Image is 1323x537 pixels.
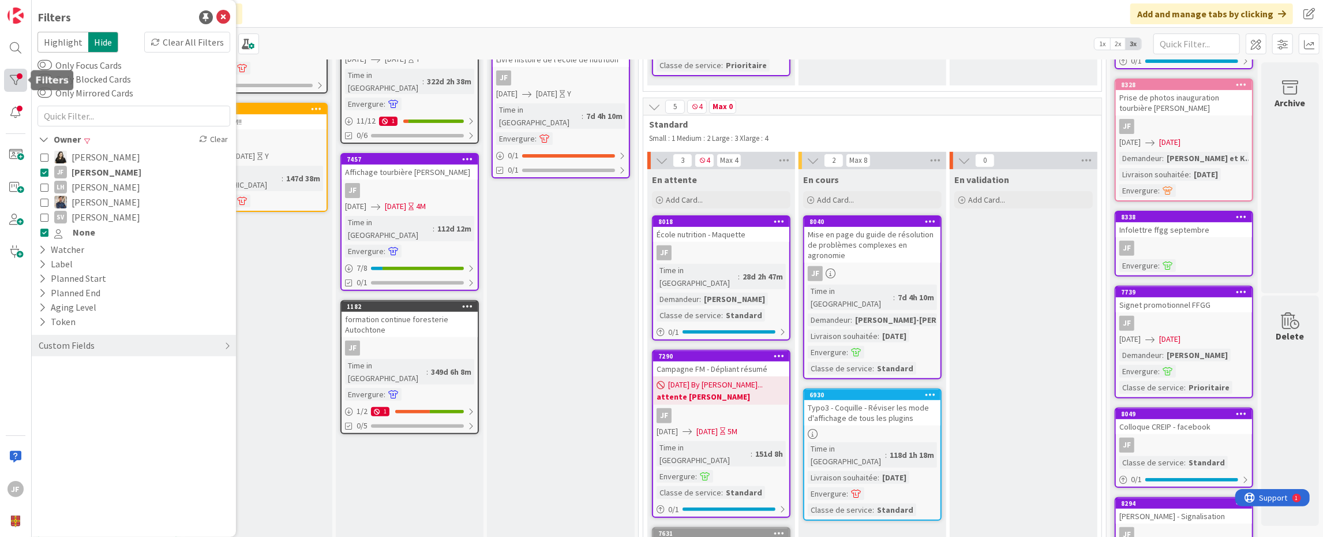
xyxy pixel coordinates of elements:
[879,330,909,342] div: [DATE]
[345,69,422,94] div: Time in [GEOGRAPHIC_DATA]
[8,481,24,497] div: JF
[721,309,723,322] span: :
[1162,349,1164,361] span: :
[1115,408,1253,488] a: 8049Colloque CREIP - facebookJFClasse de service:Standard0/1
[38,59,52,71] button: Only Focus Cards
[1119,456,1184,469] div: Classe de service
[1158,259,1160,272] span: :
[713,104,733,110] div: Max 0
[1119,241,1134,256] div: JF
[874,362,916,375] div: Standard
[1116,212,1252,237] div: 8338Infolettre ffgg septembre
[653,408,789,423] div: JF
[1162,152,1164,165] span: :
[345,98,384,110] div: Envergure
[54,151,67,163] img: GB
[1116,54,1252,68] div: 0/1
[190,114,327,129] div: ARCHIVES FM!!
[740,270,786,283] div: 28d 2h 47m
[40,180,227,195] button: LH [PERSON_NAME]
[1121,213,1252,221] div: 8338
[38,300,98,315] div: Aging Level
[668,504,679,516] span: 0 / 1
[1119,168,1189,181] div: Livraison souhaitée
[808,504,872,516] div: Classe de service
[1186,456,1228,469] div: Standard
[40,150,227,165] button: GB [PERSON_NAME]
[1184,456,1186,469] span: :
[496,103,582,129] div: Time in [GEOGRAPHIC_DATA]
[808,330,878,342] div: Livraison souhaitée
[1119,381,1184,394] div: Classe de service
[8,513,24,529] img: avatar
[695,470,697,483] span: :
[345,388,384,401] div: Envergure
[1126,38,1141,50] span: 3x
[657,486,721,499] div: Classe de service
[723,486,765,499] div: Standard
[657,441,751,467] div: Time in [GEOGRAPHIC_DATA]
[666,195,703,205] span: Add Card...
[665,100,685,114] span: 5
[357,115,376,127] span: 11 / 12
[72,210,140,225] span: [PERSON_NAME]
[54,181,67,193] div: LH
[1159,333,1180,345] span: [DATE]
[653,351,789,361] div: 7290
[197,132,230,147] div: Clear
[342,301,478,337] div: 1182formation continue foresterie Autochtone
[808,285,893,310] div: Time in [GEOGRAPHIC_DATA]
[428,366,474,378] div: 349d 6h 8m
[40,165,227,180] button: JF [PERSON_NAME]
[808,314,850,326] div: Demandeur
[721,486,723,499] span: :
[850,314,852,326] span: :
[720,158,738,163] div: Max 4
[345,183,360,198] div: JF
[282,172,283,185] span: :
[493,148,629,163] div: 0/1
[38,243,85,257] div: Watcher
[342,404,478,419] div: 1/21
[846,487,848,500] span: :
[1115,286,1253,398] a: 7739Signet promotionnel FFGGJF[DATE][DATE]Demandeur:[PERSON_NAME]Envergure:Classe de service:Prio...
[384,98,385,110] span: :
[699,293,701,305] span: :
[72,150,140,165] span: [PERSON_NAME]
[1119,333,1141,345] span: [DATE]
[1159,136,1180,148] span: [DATE]
[1095,38,1110,50] span: 1x
[190,104,327,129] div: 6992ARCHIVES FM!!
[1116,80,1252,115] div: 8328Prise de photos inauguration tourbière [PERSON_NAME]
[803,215,942,379] a: 8040Mise en page du guide de résolution de problèmes complexes en agronomieJFTime in [GEOGRAPHIC_...
[345,359,426,385] div: Time in [GEOGRAPHIC_DATA]
[893,291,895,304] span: :
[1116,80,1252,90] div: 8328
[493,70,629,85] div: JF
[1116,498,1252,524] div: 8294[PERSON_NAME] - Signalisation
[1121,499,1252,508] div: 8294
[653,245,789,260] div: JF
[1116,438,1252,453] div: JF
[38,286,102,300] div: Planned End
[1119,259,1158,272] div: Envergure
[885,449,887,461] span: :
[657,59,721,72] div: Classe de service
[357,262,368,274] span: 7 / 8
[340,153,479,291] a: 7457Affichage tourbière [PERSON_NAME]JF[DATE][DATE]4MTime in [GEOGRAPHIC_DATA]:112d 12mEnvergure:...
[1116,297,1252,312] div: Signet promotionnel FFGG
[817,195,854,205] span: Add Card...
[40,195,227,210] button: MW [PERSON_NAME]
[38,9,71,26] div: Filters
[54,196,67,208] img: MW
[808,266,823,281] div: JF
[1130,3,1293,24] div: Add and manage tabs by clicking
[342,154,478,165] div: 7457
[35,74,69,85] h5: Filters
[872,504,874,516] span: :
[653,325,789,340] div: 0/1
[657,408,672,423] div: JF
[653,502,789,517] div: 0/1
[38,338,96,353] div: Custom Fields
[38,132,82,147] div: Owner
